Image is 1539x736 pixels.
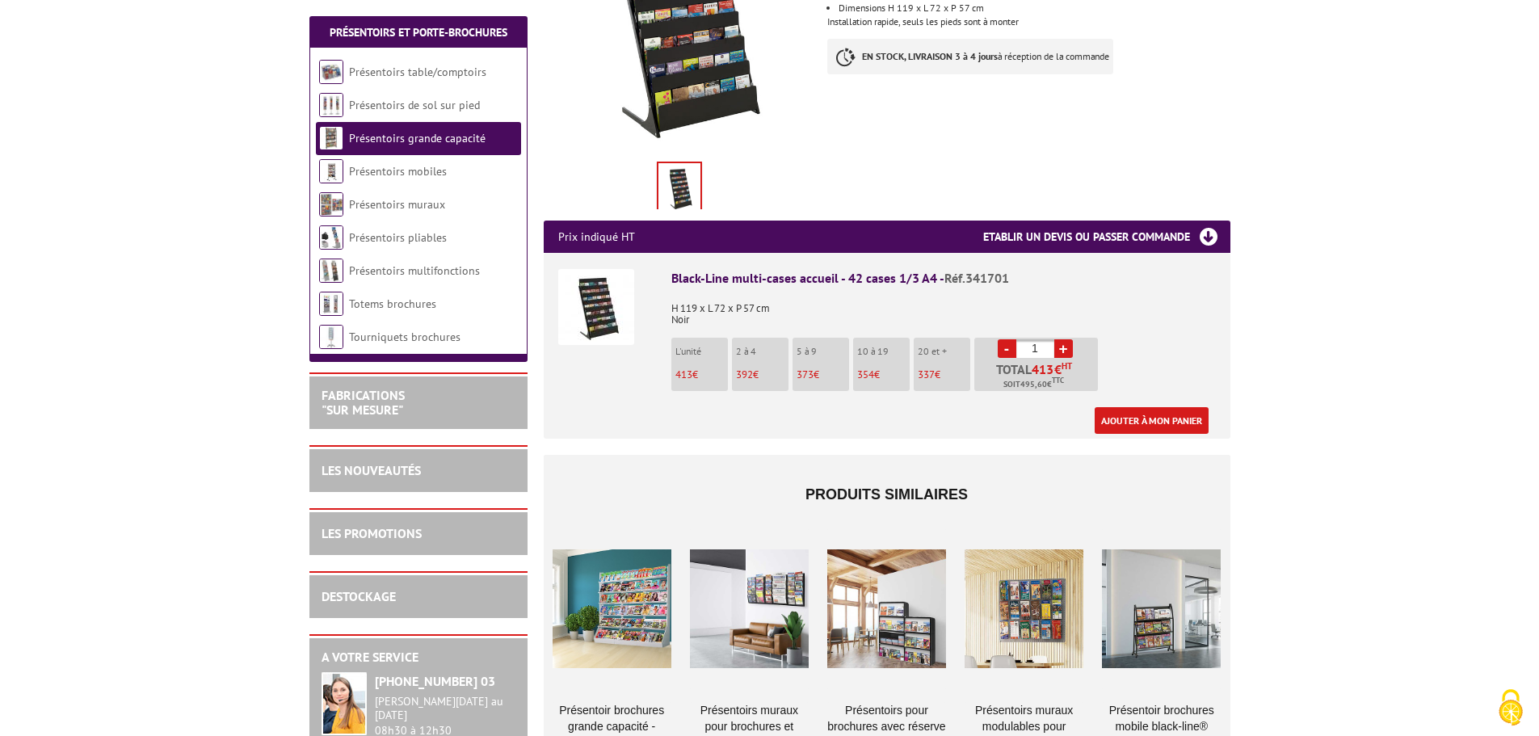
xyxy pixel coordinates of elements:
[322,387,405,418] a: FABRICATIONS"Sur Mesure"
[857,369,910,381] p: €
[558,269,634,345] img: Black-Line multi-cases accueil - 42 cases 1/3 A4
[675,368,692,381] span: 413
[1062,360,1072,372] sup: HT
[839,3,1230,13] li: Dimensions H 119 x L 72 x P 57 cm
[375,673,495,689] strong: [PHONE_NUMBER] 03
[319,93,343,117] img: Présentoirs de sol sur pied
[322,525,422,541] a: LES PROMOTIONS
[675,346,728,357] p: L'unité
[736,369,788,381] p: €
[349,98,480,112] a: Présentoirs de sol sur pied
[330,25,507,40] a: Présentoirs et Porte-brochures
[1095,407,1209,434] a: Ajouter à mon panier
[918,346,970,357] p: 20 et +
[918,368,935,381] span: 337
[319,325,343,349] img: Tourniquets brochures
[998,339,1016,358] a: -
[918,369,970,381] p: €
[322,672,367,735] img: widget-service.jpg
[319,126,343,150] img: Présentoirs grande capacité
[944,270,1009,286] span: Réf.341701
[978,363,1098,391] p: Total
[797,368,814,381] span: 373
[862,50,998,62] strong: EN STOCK, LIVRAISON 3 à 4 jours
[349,164,447,179] a: Présentoirs mobiles
[983,221,1230,253] h3: Etablir un devis ou passer commande
[319,225,343,250] img: Présentoirs pliables
[1003,378,1064,391] span: Soit €
[675,369,728,381] p: €
[857,368,874,381] span: 354
[349,131,486,145] a: Présentoirs grande capacité
[1491,688,1531,728] img: Cookies (fenêtre modale)
[805,486,968,503] span: Produits similaires
[857,346,910,357] p: 10 à 19
[658,163,700,213] img: presentoirs_grande_capacite_341701.jpg
[349,330,460,344] a: Tourniquets brochures
[349,297,436,311] a: Totems brochures
[319,192,343,217] img: Présentoirs muraux
[736,346,788,357] p: 2 à 4
[671,269,1216,288] div: Black-Line multi-cases accueil - 42 cases 1/3 A4 -
[319,259,343,283] img: Présentoirs multifonctions
[558,221,635,253] p: Prix indiqué HT
[349,263,480,278] a: Présentoirs multifonctions
[797,346,849,357] p: 5 à 9
[319,60,343,84] img: Présentoirs table/comptoirs
[736,368,753,381] span: 392
[827,39,1113,74] p: à réception de la commande
[322,650,515,665] h2: A votre service
[1054,339,1073,358] a: +
[322,588,396,604] a: DESTOCKAGE
[797,369,849,381] p: €
[349,65,486,79] a: Présentoirs table/comptoirs
[319,159,343,183] img: Présentoirs mobiles
[349,230,447,245] a: Présentoirs pliables
[375,695,515,722] div: [PERSON_NAME][DATE] au [DATE]
[349,197,445,212] a: Présentoirs muraux
[322,462,421,478] a: LES NOUVEAUTÉS
[1054,363,1062,376] span: €
[671,292,1216,326] p: H 119 x L 72 x P 57 cm Noir
[1482,681,1539,736] button: Cookies (fenêtre modale)
[319,292,343,316] img: Totems brochures
[1020,378,1047,391] span: 495,60
[1032,363,1054,376] span: 413
[1052,376,1064,385] sup: TTC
